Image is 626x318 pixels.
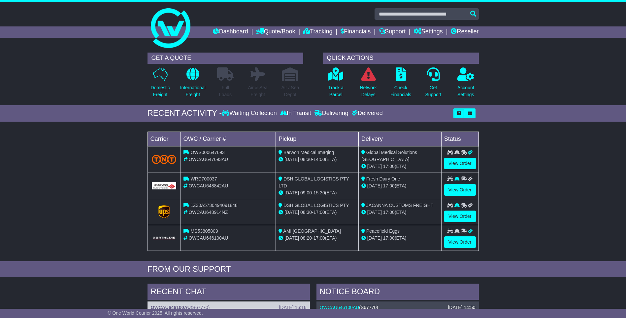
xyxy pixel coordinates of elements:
a: Tracking [303,26,332,38]
td: Status [441,132,478,146]
div: RECENT ACTIVITY - [148,108,222,118]
td: Delivery [358,132,441,146]
span: Barwon Medical Imaging [283,150,334,155]
span: [DATE] [284,190,299,195]
span: OWCAU648842AU [188,183,228,188]
span: [DATE] [367,210,382,215]
span: [DATE] [367,183,382,188]
span: JACANNA CUSTOMS FREIGHT [366,203,434,208]
span: OWCAU648914NZ [188,210,228,215]
div: RECENT CHAT [148,284,310,301]
a: OWCAU646100AU [151,305,191,310]
div: QUICK ACTIONS [323,53,479,64]
span: 17:00 [383,183,395,188]
span: [DATE] [367,235,382,241]
div: (ETA) [361,163,439,170]
span: 08:30 [300,210,312,215]
div: NOTICE BOARD [316,284,479,301]
span: 09:00 [300,190,312,195]
a: Support [379,26,406,38]
div: [DATE] 14:50 [448,305,475,310]
div: Delivered [350,110,383,117]
span: MS53805809 [190,228,218,234]
a: Track aParcel [328,67,344,102]
span: AMI [GEOGRAPHIC_DATA] [283,228,341,234]
div: - (ETA) [279,235,356,242]
p: Get Support [425,84,441,98]
div: (ETA) [361,182,439,189]
img: TNT_Domestic.png [152,155,177,164]
div: ( ) [151,305,307,310]
span: OWCAU647693AU [188,157,228,162]
div: FROM OUR SUPPORT [148,264,479,274]
p: Air / Sea Depot [281,84,299,98]
a: Financials [341,26,371,38]
span: 08:30 [300,157,312,162]
a: InternationalFreight [180,67,206,102]
div: In Transit [279,110,313,117]
td: Pickup [276,132,359,146]
p: Track a Parcel [328,84,344,98]
div: [DATE] 16:16 [279,305,306,310]
a: GetSupport [425,67,442,102]
p: Account Settings [457,84,474,98]
a: OWCAU646100AU [320,305,359,310]
span: 14:00 [313,157,325,162]
span: OWS000647693 [190,150,225,155]
span: 17:00 [383,164,395,169]
span: © One World Courier 2025. All rights reserved. [108,310,203,316]
div: (ETA) [361,209,439,216]
span: S67770 [192,305,208,310]
a: Quote/Book [256,26,295,38]
p: Air & Sea Freight [248,84,268,98]
a: View Order [444,184,476,196]
a: View Order [444,211,476,222]
span: [DATE] [284,210,299,215]
p: International Freight [180,84,206,98]
span: Peacefield Eggs [366,228,400,234]
span: [DATE] [284,235,299,241]
p: Domestic Freight [150,84,170,98]
span: [DATE] [284,157,299,162]
td: OWC / Carrier # [181,132,276,146]
div: ( ) [320,305,476,310]
span: Global Medical Solutions [GEOGRAPHIC_DATA] [361,150,417,162]
div: - (ETA) [279,189,356,196]
div: - (ETA) [279,156,356,163]
span: 1Z30A5730494091848 [190,203,237,208]
span: DSH GLOBAL LOGISTICS PTY [283,203,349,208]
div: Waiting Collection [222,110,278,117]
img: GetCarrierServiceLogo [158,205,170,219]
img: GetCarrierServiceLogo [152,182,177,189]
td: Carrier [148,132,181,146]
span: 17:00 [313,210,325,215]
a: Reseller [451,26,478,38]
span: WRD700037 [190,176,217,181]
span: 17:00 [383,235,395,241]
span: S67770 [361,305,377,310]
div: - (ETA) [279,209,356,216]
a: CheckFinancials [390,67,412,102]
span: 08:20 [300,235,312,241]
div: Delivering [313,110,350,117]
a: AccountSettings [457,67,475,102]
span: 17:00 [313,235,325,241]
a: Dashboard [213,26,248,38]
span: OWCAU646100AU [188,235,228,241]
span: Fresh Dairy One [366,176,400,181]
span: DSH GLOBAL LOGISTICS PTY LTD [279,176,349,188]
a: Settings [414,26,443,38]
span: 17:00 [383,210,395,215]
div: GET A QUOTE [148,53,303,64]
p: Network Delays [360,84,377,98]
span: 15:30 [313,190,325,195]
p: Check Financials [390,84,411,98]
div: (ETA) [361,235,439,242]
a: DomesticFreight [150,67,170,102]
span: [DATE] [367,164,382,169]
a: View Order [444,236,476,248]
a: View Order [444,158,476,169]
img: GetCarrierServiceLogo [152,236,177,240]
a: NetworkDelays [359,67,377,102]
p: Full Loads [217,84,234,98]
